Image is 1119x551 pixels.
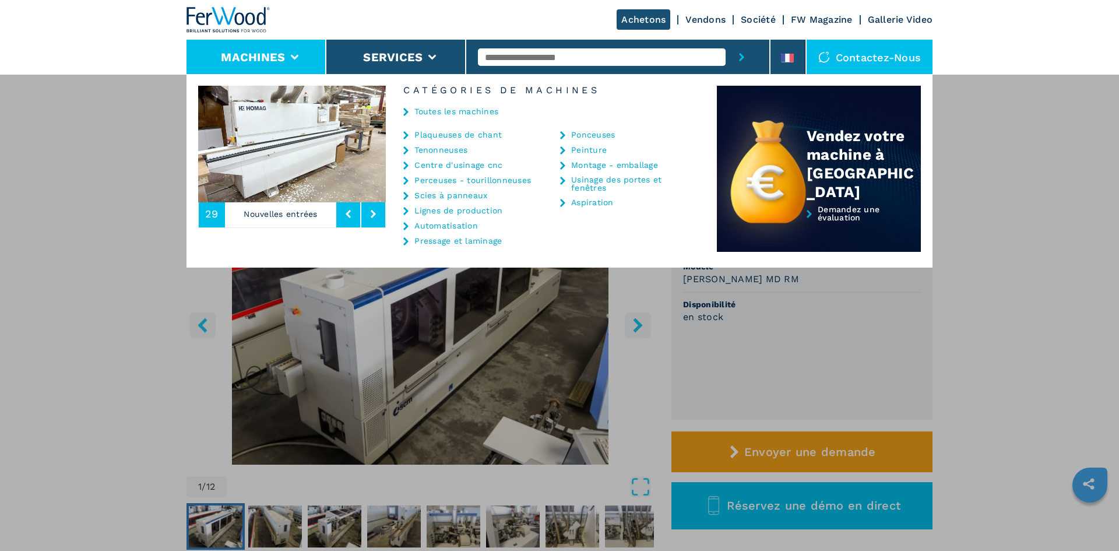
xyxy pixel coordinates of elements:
[726,40,758,75] button: submit-button
[741,14,776,25] a: Société
[386,86,573,202] img: image
[414,206,502,215] a: Lignes de production
[571,146,607,154] a: Peinture
[791,14,853,25] a: FW Magazine
[414,222,478,230] a: Automatisation
[571,198,614,206] a: Aspiration
[818,51,830,63] img: Contactez-nous
[414,161,502,169] a: Centre d'usinage cnc
[205,209,219,219] span: 29
[221,50,285,64] button: Machines
[414,131,502,139] a: Plaqueuses de chant
[386,86,717,95] h6: Catégories de machines
[571,131,615,139] a: Ponceuses
[807,40,933,75] div: Contactez-nous
[198,86,386,202] img: image
[414,237,502,245] a: Pressage et laminage
[363,50,423,64] button: Services
[414,191,487,199] a: Scies à panneaux
[571,161,658,169] a: Montage - emballage
[414,146,467,154] a: Tenonneuses
[186,7,270,33] img: Ferwood
[807,127,921,201] div: Vendez votre machine à [GEOGRAPHIC_DATA]
[414,176,531,184] a: Perceuses - tourillonneuses
[868,14,933,25] a: Gallerie Video
[414,107,498,115] a: Toutes les machines
[617,9,670,30] a: Achetons
[717,205,921,252] a: Demandez une évaluation
[685,14,726,25] a: Vendons
[225,201,337,227] p: Nouvelles entrées
[571,176,688,192] a: Usinage des portes et fenêtres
